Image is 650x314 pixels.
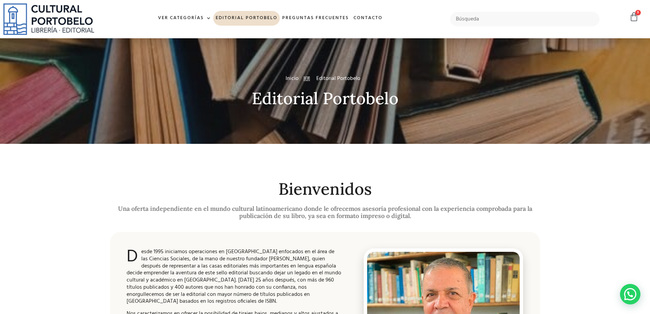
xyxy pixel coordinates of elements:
[127,248,138,265] span: D
[110,205,540,220] h2: Una oferta independiente en el mundo cultural latinoamericano donde le ofrecemos asesoría profesi...
[629,12,639,22] a: 0
[280,11,351,26] a: Preguntas frecuentes
[213,11,280,26] a: Editorial Portobelo
[351,11,385,26] a: Contacto
[286,74,299,83] a: Inicio
[110,90,540,108] h2: Editorial Portobelo
[127,248,342,305] p: esde 1995 iniciamos operaciones en [GEOGRAPHIC_DATA] enfocados en el área de las Ciencias Sociale...
[110,180,540,198] h2: Bienvenidos
[450,12,600,26] input: Búsqueda
[156,11,213,26] a: Ver Categorías
[635,10,641,15] span: 0
[315,74,360,83] span: Editorial Portobelo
